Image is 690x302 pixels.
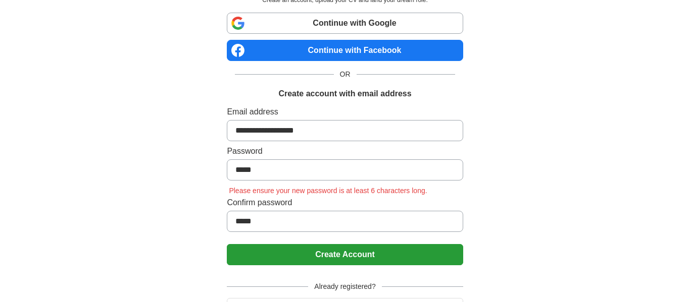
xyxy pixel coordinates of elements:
span: OR [334,69,357,80]
label: Email address [227,106,463,118]
label: Confirm password [227,197,463,209]
button: Create Account [227,244,463,265]
span: Please ensure your new password is at least 6 characters long. [227,187,429,195]
h1: Create account with email address [278,88,411,100]
label: Password [227,145,463,157]
a: Continue with Facebook [227,40,463,61]
span: Already registered? [308,281,381,292]
a: Continue with Google [227,13,463,34]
